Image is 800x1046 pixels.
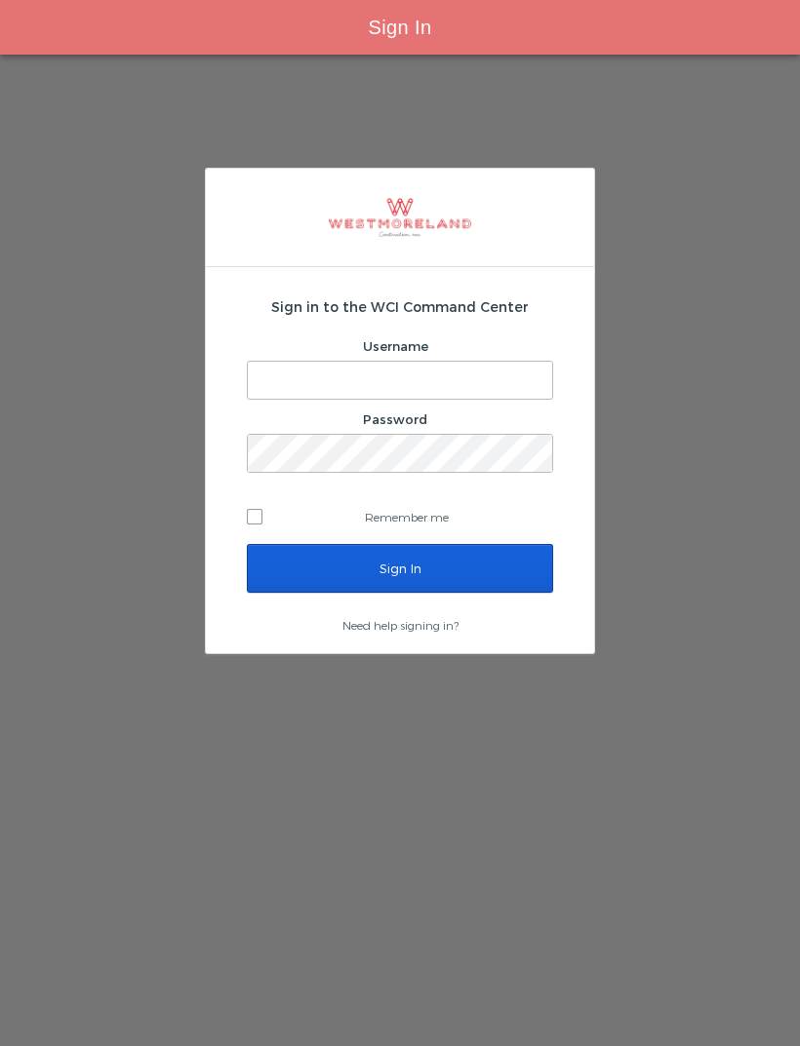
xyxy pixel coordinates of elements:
[247,544,553,593] input: Sign In
[363,411,427,427] label: Password
[363,338,428,354] label: Username
[368,17,431,38] span: Sign In
[247,502,553,531] label: Remember me
[247,296,553,317] h2: Sign in to the WCI Command Center
[342,618,459,632] a: Need help signing in?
